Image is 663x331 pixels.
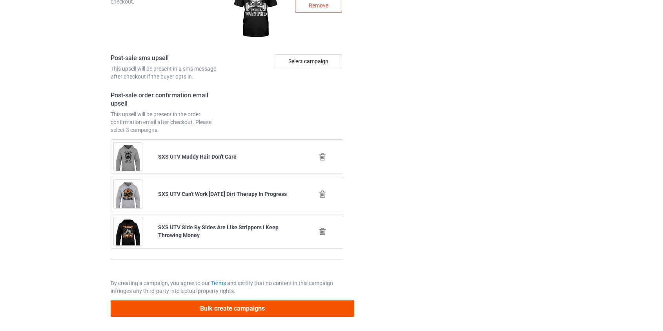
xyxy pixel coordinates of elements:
div: This upsell will be present in the order confirmation email after checkout. Please select 3 campa... [111,110,224,134]
b: SXS UTV Muddy Hair Don't Care [158,154,237,160]
b: SXS UTV Side By Sides Are Like Strippers I Keep Throwing Money [158,224,279,238]
h4: Post-sale sms upsell [111,54,224,62]
a: Terms [211,280,226,286]
p: By creating a campaign, you agree to our and certify that no content in this campaign infringes a... [111,279,344,295]
b: SXS UTV Can't Work [DATE] Dirt Therapy In Progress [158,191,287,197]
h4: Post-sale order confirmation email upsell [111,91,224,108]
button: Bulk create campaigns [111,300,355,316]
div: Select campaign [275,54,342,68]
div: This upsell will be present in a sms message after checkout if the buyer opts in. [111,65,224,80]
